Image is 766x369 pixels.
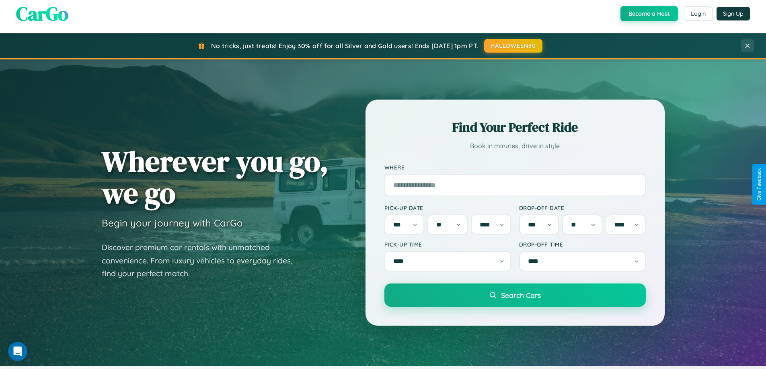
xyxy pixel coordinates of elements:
span: CarGo [16,0,68,27]
div: Give Feedback [756,168,762,201]
p: Discover premium car rentals with unmatched convenience. From luxury vehicles to everyday rides, ... [102,241,303,280]
span: Search Cars [501,291,541,300]
p: Book in minutes, drive in style [384,140,646,152]
label: Pick-up Time [384,241,511,248]
button: HALLOWEEN30 [484,39,542,53]
label: Drop-off Time [519,241,646,248]
button: Sign Up [717,7,750,20]
h3: Begin your journey with CarGo [102,217,243,229]
label: Pick-up Date [384,204,511,211]
span: No tricks, just treats! Enjoy 30% off for all Silver and Gold users! Ends [DATE] 1pm PT. [211,42,478,50]
h2: Find Your Perfect Ride [384,118,646,136]
button: Search Cars [384,283,646,307]
label: Where [384,164,646,171]
label: Drop-off Date [519,204,646,211]
button: Become a Host [620,6,678,21]
button: Login [684,6,713,21]
iframe: Intercom live chat [8,342,27,361]
h1: Wherever you go, we go [102,145,329,209]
